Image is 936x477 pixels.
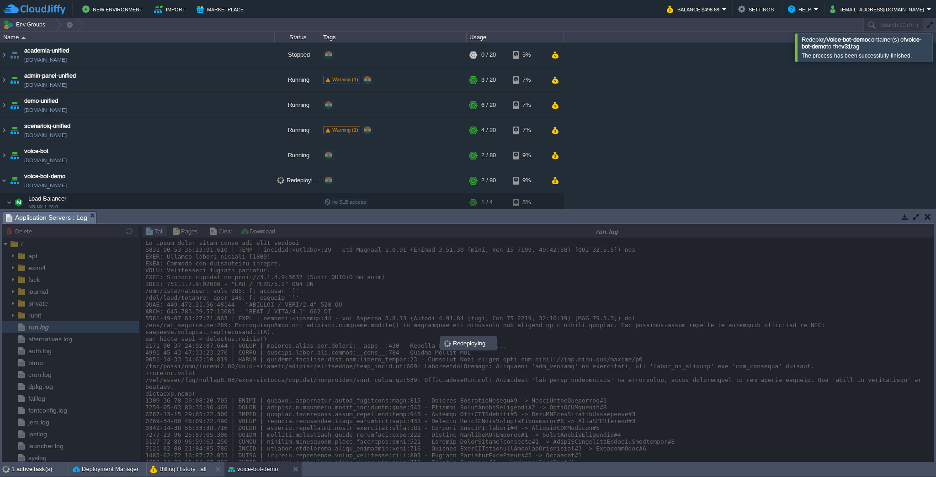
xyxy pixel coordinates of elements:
[275,143,320,168] div: Running
[481,143,496,168] div: 2 / 80
[24,80,67,90] a: [DOMAIN_NAME]
[275,32,320,42] div: Status
[788,4,814,15] button: Help
[0,168,8,193] img: AMDAwAAAACH5BAEAAAAALAAAAAABAAEAAAICRAEAOw==
[513,93,543,117] div: 7%
[481,68,496,92] div: 3 / 20
[21,37,26,39] img: AMDAwAAAACH5BAEAAAAALAAAAAABAAEAAAICRAEAOw==
[28,204,58,210] span: NGINX 1.28.0
[82,4,145,15] button: New Environment
[0,118,8,143] img: AMDAwAAAACH5BAEAAAAALAAAAAABAAEAAAICRAEAOw==
[513,143,543,168] div: 9%
[154,4,188,15] button: Import
[332,77,358,82] span: Warning (1)
[73,465,138,474] button: Deployment Manager
[332,127,358,132] span: Warning (1)
[197,4,246,15] button: Marketplace
[826,36,868,43] b: Voice-bot-demo
[24,71,76,80] a: admin-panel-unified
[24,172,65,181] a: voice-bot-demo
[481,193,493,212] div: 1 / 4
[24,147,48,156] a: voice-bot
[481,42,496,67] div: 0 / 20
[324,199,366,205] span: no SLB access
[841,43,851,50] b: v31
[898,440,927,468] iframe: chat widget
[0,68,8,92] img: AMDAwAAAACH5BAEAAAAALAAAAAABAAEAAAICRAEAOw==
[24,55,67,64] a: [DOMAIN_NAME]
[513,118,543,143] div: 7%
[667,4,722,15] button: Balance $498.69
[24,96,58,106] a: demo-unified
[27,195,68,202] span: Load Balancer
[0,42,8,67] img: AMDAwAAAACH5BAEAAAAALAAAAAABAAEAAAICRAEAOw==
[3,4,65,15] img: CloudJiffy
[802,36,922,50] span: Redeploy container(s) of to the tag
[1,32,274,42] div: Name
[24,46,69,55] a: academia-unified
[8,93,21,117] img: AMDAwAAAACH5BAEAAAAALAAAAAABAAEAAAICRAEAOw==
[27,195,68,202] a: Load BalancerNGINX 1.28.0
[481,93,496,117] div: 6 / 20
[802,52,930,59] div: The process has been successfully finished.
[6,212,87,223] span: Application Servers : Log
[24,156,67,165] a: [DOMAIN_NAME]
[24,106,67,115] a: [DOMAIN_NAME]
[8,168,21,193] img: AMDAwAAAACH5BAEAAAAALAAAAAABAAEAAAICRAEAOw==
[481,118,496,143] div: 4 / 20
[24,181,67,190] a: [DOMAIN_NAME]
[24,131,67,140] a: [DOMAIN_NAME]
[0,143,8,168] img: AMDAwAAAACH5BAEAAAAALAAAAAABAAEAAAICRAEAOw==
[738,4,776,15] button: Settings
[275,118,320,143] div: Running
[830,4,927,15] button: [EMAIL_ADDRESS][DOMAIN_NAME]
[441,337,496,350] div: Redeploying...
[0,93,8,117] img: AMDAwAAAACH5BAEAAAAALAAAAAABAAEAAAICRAEAOw==
[12,193,25,212] img: AMDAwAAAACH5BAEAAAAALAAAAAABAAEAAAICRAEAOw==
[8,68,21,92] img: AMDAwAAAACH5BAEAAAAALAAAAAABAAEAAAICRAEAOw==
[513,42,543,67] div: 5%
[513,68,543,92] div: 7%
[513,168,543,193] div: 9%
[481,168,496,193] div: 2 / 80
[277,177,324,184] span: Redeploying...
[275,42,320,67] div: Stopped
[275,68,320,92] div: Running
[8,143,21,168] img: AMDAwAAAACH5BAEAAAAALAAAAAABAAEAAAICRAEAOw==
[275,93,320,117] div: Running
[8,42,21,67] img: AMDAwAAAACH5BAEAAAAALAAAAAABAAEAAAICRAEAOw==
[8,118,21,143] img: AMDAwAAAACH5BAEAAAAALAAAAAABAAEAAAICRAEAOw==
[228,465,278,474] button: voice-bot-demo
[150,465,207,474] button: Billing History : all
[467,32,564,42] div: Usage
[321,32,466,42] div: Tags
[11,462,69,477] div: 1 active task(s)
[6,193,12,212] img: AMDAwAAAACH5BAEAAAAALAAAAAABAAEAAAICRAEAOw==
[24,122,70,131] a: scenarioiq-unified
[3,18,48,31] button: Env Groups
[513,193,543,212] div: 5%
[802,36,922,50] b: voice-bot-demo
